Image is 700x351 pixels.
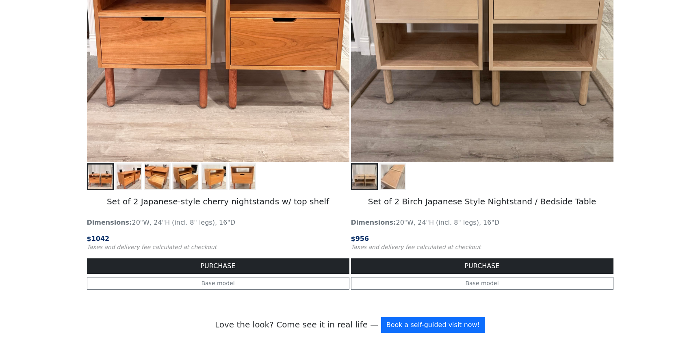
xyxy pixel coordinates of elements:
[87,235,110,243] span: $ 1042
[88,165,113,189] img: Set of 2 Cherry Nightstand /w Top Shelf
[381,317,485,333] a: Book a self-guided visit now!
[230,165,255,189] img: Nightstand /w Top Shelf - Face View
[381,165,405,189] img: Japanese-Style Birch Nightstand Sets
[87,316,613,334] p: Love the look? Come see it in real life —
[117,165,141,189] img: Set of 2 Cherry Nightstand /w Top Shelf - Side View
[351,218,613,227] p: 20"W, 24"H (incl. 8" legs), 16"D
[202,165,226,189] img: Nightstand /w Top Shelf - Side View
[351,258,613,274] button: PURCHASE
[87,190,349,214] h5: Set of 2 Japanese-style cherry nightstands w/ top shelf
[352,165,377,189] img: Japanese-Style Birch Nightstand Sets
[351,244,481,250] small: Taxes and delivery fee calculated at checkout
[173,165,198,189] img: Nightstand /w Top Shelf - Undermount Drawer
[351,190,613,214] h5: Set of 2 Birch Japanese Style Nightstand / Bedside Table
[145,165,169,189] img: Set of 2 Cherry Nightstand /w Top Shelf - Undermount Slides
[87,277,349,290] a: Base model
[87,219,132,226] strong: Dimensions:
[351,277,613,290] a: Base model
[87,244,217,250] small: Taxes and delivery fee calculated at checkout
[351,235,369,243] span: $ 956
[87,218,349,227] p: 20"W, 24"H (incl. 8" legs), 16"D
[351,219,396,226] strong: Dimensions:
[87,258,349,274] button: PURCHASE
